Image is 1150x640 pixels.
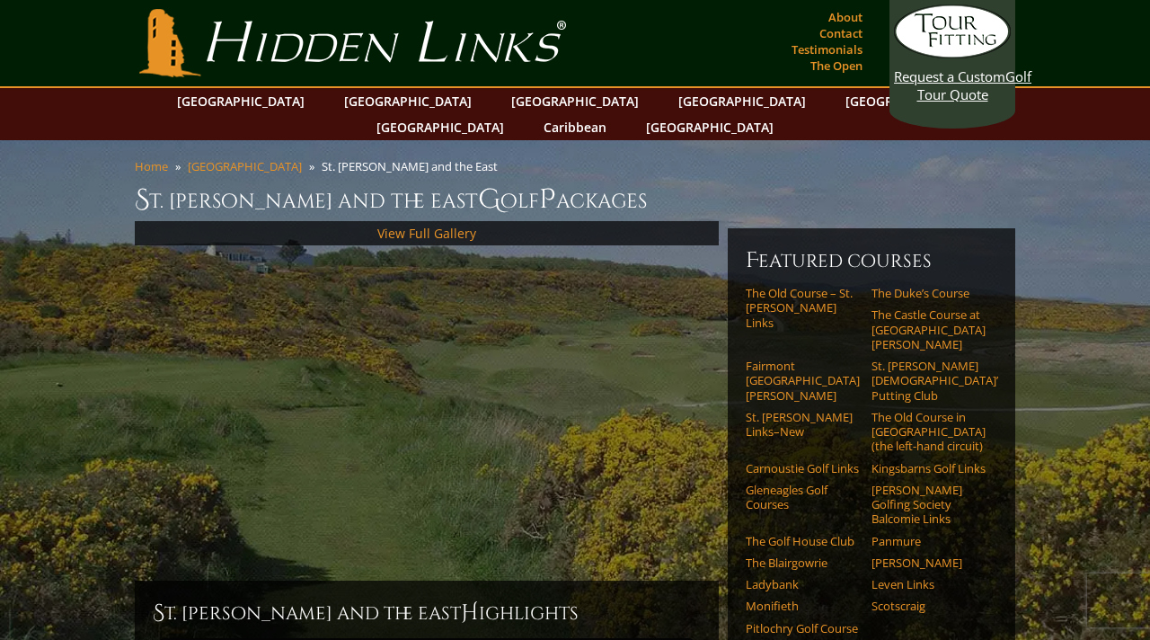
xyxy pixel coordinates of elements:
a: Pitlochry Golf Course [746,621,860,636]
a: The Duke’s Course [871,286,986,300]
a: Request a CustomGolf Tour Quote [894,4,1011,103]
a: [GEOGRAPHIC_DATA] [836,88,982,114]
a: [GEOGRAPHIC_DATA] [637,114,783,140]
a: Leven Links [871,577,986,591]
a: [GEOGRAPHIC_DATA] [669,88,815,114]
a: [PERSON_NAME] Golfing Society Balcomie Links [871,483,986,527]
a: The Castle Course at [GEOGRAPHIC_DATA][PERSON_NAME] [871,307,986,351]
a: Caribbean [535,114,615,140]
a: [GEOGRAPHIC_DATA] [168,88,314,114]
a: Testimonials [787,37,867,62]
a: Kingsbarns Golf Links [871,461,986,476]
a: Home [135,158,168,174]
a: [PERSON_NAME] [871,556,986,570]
a: [GEOGRAPHIC_DATA] [502,88,648,114]
a: Carnoustie Golf Links [746,461,860,476]
a: Contact [815,21,867,46]
h2: St. [PERSON_NAME] and the East ighlights [153,599,701,627]
a: Gleneagles Golf Courses [746,483,860,512]
span: G [478,182,500,218]
span: H [461,599,479,627]
a: The Open [806,53,867,78]
a: St. [PERSON_NAME] Links–New [746,410,860,440]
span: P [539,182,556,218]
h6: Featured Courses [746,246,997,275]
a: [GEOGRAPHIC_DATA] [335,88,481,114]
a: St. [PERSON_NAME] [DEMOGRAPHIC_DATA]’ Putting Club [871,359,986,403]
a: View Full Gallery [377,225,476,242]
a: [GEOGRAPHIC_DATA] [188,158,302,174]
h1: St. [PERSON_NAME] and the East olf ackages [135,182,1015,218]
a: The Golf House Club [746,534,860,548]
li: St. [PERSON_NAME] and the East [322,158,505,174]
a: About [824,4,867,30]
a: Fairmont [GEOGRAPHIC_DATA][PERSON_NAME] [746,359,860,403]
a: The Old Course in [GEOGRAPHIC_DATA] (the left-hand circuit) [871,410,986,454]
a: Ladybank [746,577,860,591]
a: The Blairgowrie [746,556,860,570]
span: Request a Custom [894,67,1005,85]
a: The Old Course – St. [PERSON_NAME] Links [746,286,860,330]
a: Monifieth [746,599,860,613]
a: [GEOGRAPHIC_DATA] [367,114,513,140]
a: Panmure [871,534,986,548]
a: Scotscraig [871,599,986,613]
